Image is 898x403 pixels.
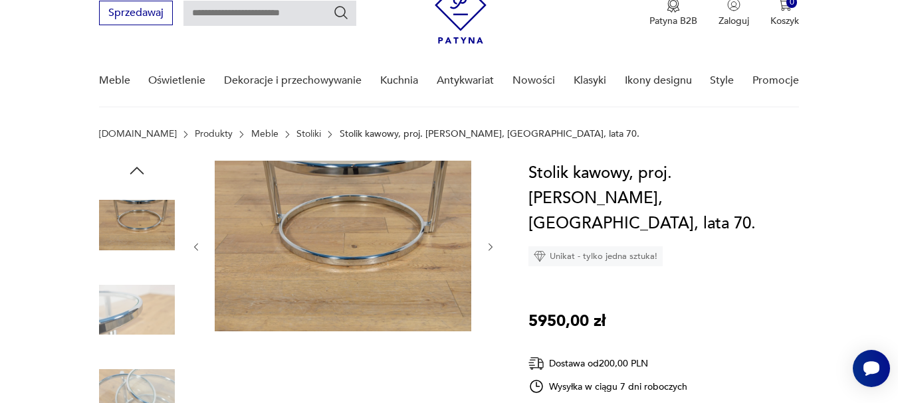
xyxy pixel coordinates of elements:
a: Sprzedawaj [99,9,173,19]
p: Patyna B2B [649,15,697,27]
a: Promocje [752,55,799,106]
iframe: Smartsupp widget button [853,350,890,387]
div: Unikat - tylko jedna sztuka! [528,246,663,266]
a: Oświetlenie [148,55,205,106]
p: Koszyk [770,15,799,27]
img: Ikona dostawy [528,355,544,372]
a: Kuchnia [380,55,418,106]
a: Stoliki [296,129,321,139]
a: Dekoracje i przechowywanie [224,55,362,106]
p: Stolik kawowy, proj. [PERSON_NAME], [GEOGRAPHIC_DATA], lata 70. [340,129,639,139]
a: Antykwariat [437,55,494,106]
h1: Stolik kawowy, proj. [PERSON_NAME], [GEOGRAPHIC_DATA], lata 70. [528,161,809,236]
p: 5950,00 zł [528,309,606,334]
a: [DOMAIN_NAME] [99,129,177,139]
a: Klasyki [574,55,606,106]
img: Zdjęcie produktu Stolik kawowy, proj. Milo Baughman, USA, lata 70. [215,161,471,331]
button: Szukaj [333,5,349,21]
img: Zdjęcie produktu Stolik kawowy, proj. Milo Baughman, USA, lata 70. [99,272,175,348]
a: Style [710,55,734,106]
img: Zdjęcie produktu Stolik kawowy, proj. Milo Baughman, USA, lata 70. [99,187,175,263]
div: Wysyłka w ciągu 7 dni roboczych [528,378,688,394]
a: Nowości [512,55,555,106]
a: Meble [251,129,279,139]
img: Ikona diamentu [534,250,546,262]
p: Zaloguj [719,15,749,27]
a: Ikony designu [625,55,692,106]
div: Dostawa od 200,00 PLN [528,355,688,372]
a: Meble [99,55,130,106]
a: Produkty [195,129,233,139]
button: Sprzedawaj [99,1,173,25]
